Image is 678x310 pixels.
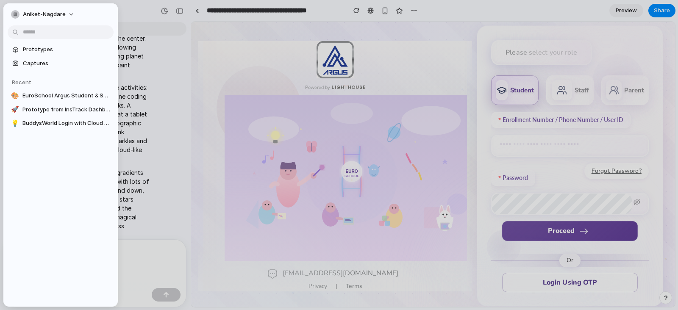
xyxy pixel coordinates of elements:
a: Prototypes [8,43,114,56]
span: Powered by [114,63,139,68]
span: | [144,260,146,270]
a: 💡BuddysWorld Login with Cloud Background [8,117,114,130]
span: Login using OTP [352,256,406,266]
img: magical learning adventure [33,74,288,239]
div: Student [319,64,343,73]
div: 💡 [11,119,19,127]
div: Forgot Password? [393,141,458,158]
button: Login using OTP [311,251,447,271]
span: Or [368,232,389,246]
button: aniket-nagdare [8,8,79,21]
span: Captures [23,59,110,68]
span: BuddysWorld Login with Cloud Background [22,119,110,127]
span: Recent [12,79,31,86]
a: Privacy [117,260,136,270]
span: EuroSchool Argus Student & Staff Portal [22,91,110,100]
a: [EMAIL_ADDRESS][DOMAIN_NAME] [92,247,207,260]
label: Enrollment Number / Phone Number / User ID [300,90,439,106]
div: 🎨 [11,91,19,100]
div: Staff [383,64,397,73]
div: Parent [433,64,453,73]
span: Prototypes [23,45,110,54]
h6: Please select your role [300,18,400,44]
div: 🚀 [11,105,19,114]
a: Terms [155,260,171,270]
a: 🎨EuroSchool Argus Student & Staff Portal [8,89,114,102]
a: 🚀Prototype from InsTrack Dashboard [8,103,114,116]
span: Proceed [357,204,384,214]
span: Prototype from InsTrack Dashboard [22,105,110,114]
span: aniket-nagdare [23,10,66,19]
button: Proceed [311,199,447,219]
img: argus-new-logo [125,19,163,56]
label: Password [300,148,344,164]
input: Password [301,172,441,192]
a: Captures [8,57,114,70]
